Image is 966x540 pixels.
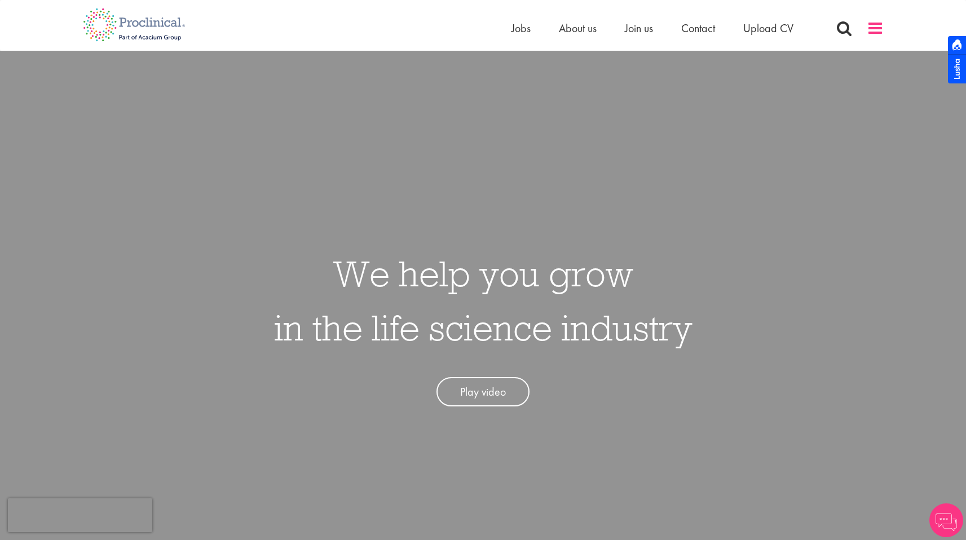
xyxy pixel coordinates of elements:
[436,377,530,407] a: Play video
[929,503,963,537] img: Chatbot
[625,21,653,36] a: Join us
[681,21,715,36] a: Contact
[274,246,692,355] h1: We help you grow in the life science industry
[511,21,531,36] a: Jobs
[743,21,793,36] a: Upload CV
[559,21,597,36] a: About us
